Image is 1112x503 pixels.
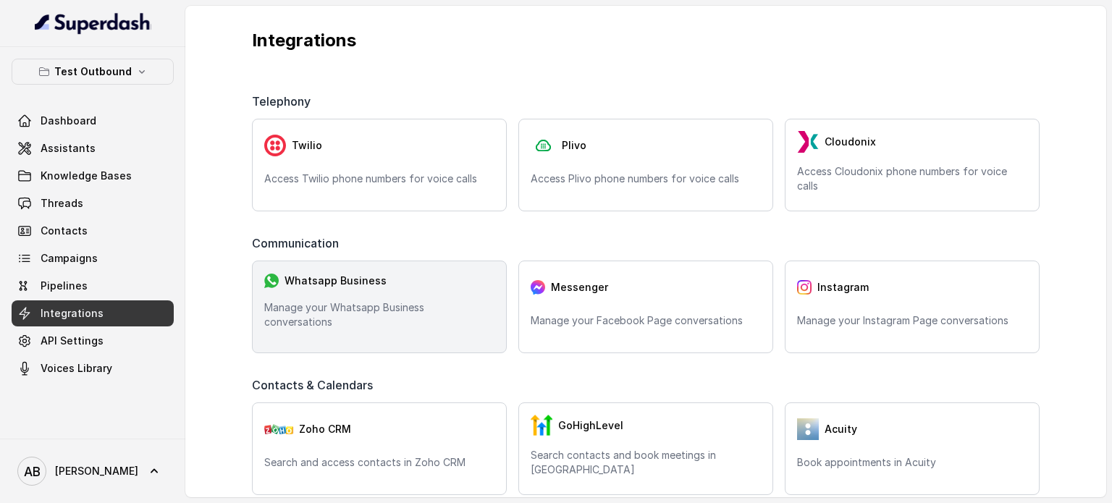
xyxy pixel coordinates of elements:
[12,190,174,216] a: Threads
[531,172,761,186] p: Access Plivo phone numbers for voice calls
[531,313,761,328] p: Manage your Facebook Page conversations
[54,63,132,80] p: Test Outbound
[41,279,88,293] span: Pipelines
[797,313,1027,328] p: Manage your Instagram Page conversations
[292,138,322,153] span: Twilio
[12,328,174,354] a: API Settings
[264,172,494,186] p: Access Twilio phone numbers for voice calls
[531,415,552,436] img: GHL.59f7fa3143240424d279.png
[12,273,174,299] a: Pipelines
[12,135,174,161] a: Assistants
[35,12,151,35] img: light.svg
[531,280,545,295] img: messenger.2e14a0163066c29f9ca216c7989aa592.svg
[285,274,387,288] span: Whatsapp Business
[41,306,104,321] span: Integrations
[24,464,41,479] text: AB
[41,114,96,128] span: Dashboard
[41,196,83,211] span: Threads
[264,424,293,434] img: zohoCRM.b78897e9cd59d39d120b21c64f7c2b3a.svg
[264,300,494,329] p: Manage your Whatsapp Business conversations
[264,274,279,288] img: whatsapp.f50b2aaae0bd8934e9105e63dc750668.svg
[41,361,112,376] span: Voices Library
[12,218,174,244] a: Contacts
[252,376,379,394] span: Contacts & Calendars
[12,163,174,189] a: Knowledge Bases
[264,455,494,470] p: Search and access contacts in Zoho CRM
[264,135,286,156] img: twilio.7c09a4f4c219fa09ad352260b0a8157b.svg
[558,418,623,433] span: GoHighLevel
[252,234,345,252] span: Communication
[12,245,174,271] a: Campaigns
[12,451,174,491] a: [PERSON_NAME]
[797,164,1027,193] p: Access Cloudonix phone numbers for voice calls
[12,355,174,381] a: Voices Library
[562,138,586,153] span: Plivo
[12,300,174,326] a: Integrations
[41,334,104,348] span: API Settings
[531,448,761,477] p: Search contacts and book meetings in [GEOGRAPHIC_DATA]
[797,280,812,295] img: instagram.04eb0078a085f83fc525.png
[41,141,96,156] span: Assistants
[551,280,608,295] span: Messenger
[825,135,876,149] span: Cloudonix
[252,29,1040,52] p: Integrations
[531,135,556,157] img: plivo.d3d850b57a745af99832d897a96997ac.svg
[299,422,351,436] span: Zoho CRM
[797,418,819,440] img: 5vvjV8cQY1AVHSZc2N7qU9QabzYIM+zpgiA0bbq9KFoni1IQNE8dHPp0leJjYW31UJeOyZnSBUO77gdMaNhFCgpjLZzFnVhVC...
[797,455,1027,470] p: Book appointments in Acuity
[41,224,88,238] span: Contacts
[41,251,98,266] span: Campaigns
[252,93,316,110] span: Telephony
[817,280,869,295] span: Instagram
[825,422,857,436] span: Acuity
[12,59,174,85] button: Test Outbound
[12,108,174,134] a: Dashboard
[797,131,819,153] img: LzEnlUgADIwsuYwsTIxNLkxQDEyBEgDTDZAMjs1Qgy9jUyMTMxBzEB8uASKBKLgDqFxF08kI1lQAAAABJRU5ErkJggg==
[55,464,138,478] span: [PERSON_NAME]
[41,169,132,183] span: Knowledge Bases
